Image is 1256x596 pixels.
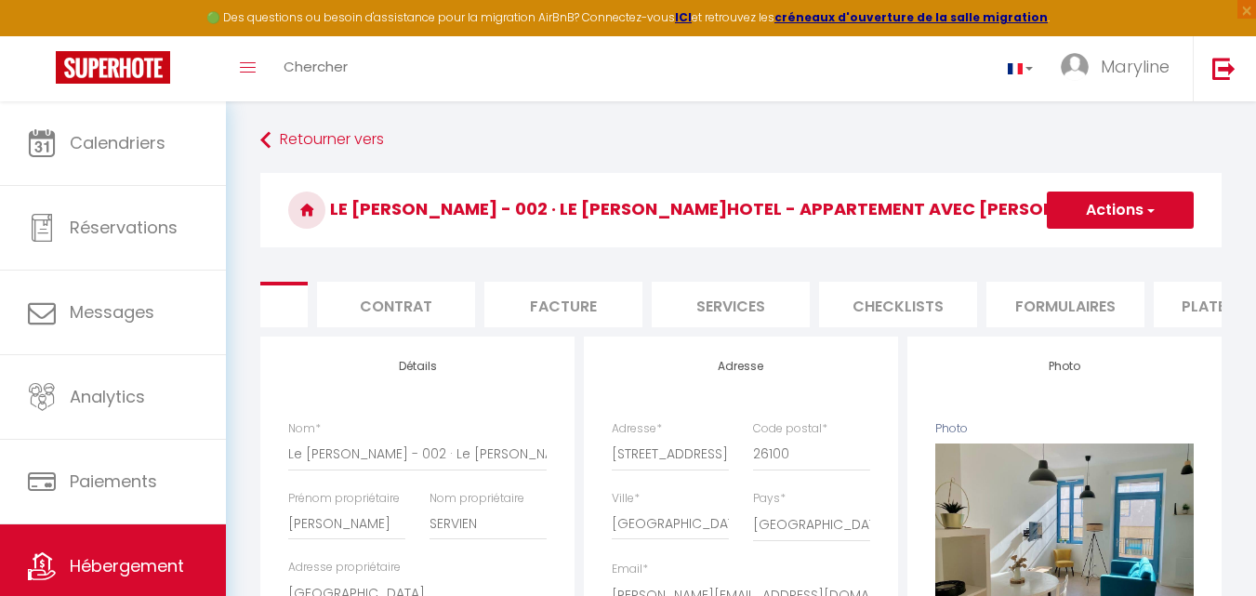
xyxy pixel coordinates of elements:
[819,282,977,327] li: Checklists
[260,124,1222,157] a: Retourner vers
[652,282,810,327] li: Services
[70,131,165,154] span: Calendriers
[430,490,524,508] label: Nom propriétaire
[56,51,170,84] img: Super Booking
[70,385,145,408] span: Analytics
[288,559,401,576] label: Adresse propriétaire
[288,360,547,373] h4: Détails
[288,490,400,508] label: Prénom propriétaire
[612,420,662,438] label: Adresse
[1212,57,1236,80] img: logout
[1061,53,1089,81] img: ...
[284,57,348,76] span: Chercher
[70,554,184,577] span: Hébergement
[70,470,157,493] span: Paiements
[612,490,640,508] label: Ville
[935,360,1194,373] h4: Photo
[935,420,968,438] label: Photo
[774,9,1048,25] a: créneaux d'ouverture de la salle migration
[986,282,1144,327] li: Formulaires
[1047,192,1194,229] button: Actions
[260,173,1222,247] h3: Le [PERSON_NAME] - 002 · Le [PERSON_NAME]Hotel - appartement avec [PERSON_NAME]
[753,420,827,438] label: Code postal
[15,7,71,63] button: Ouvrir le widget de chat LiveChat
[753,490,786,508] label: Pays
[70,300,154,324] span: Messages
[1101,55,1170,78] span: Maryline
[1047,36,1193,101] a: ... Maryline
[612,561,648,578] label: Email
[70,216,178,239] span: Réservations
[675,9,692,25] a: ICI
[288,420,321,438] label: Nom
[317,282,475,327] li: Contrat
[270,36,362,101] a: Chercher
[484,282,642,327] li: Facture
[612,360,870,373] h4: Adresse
